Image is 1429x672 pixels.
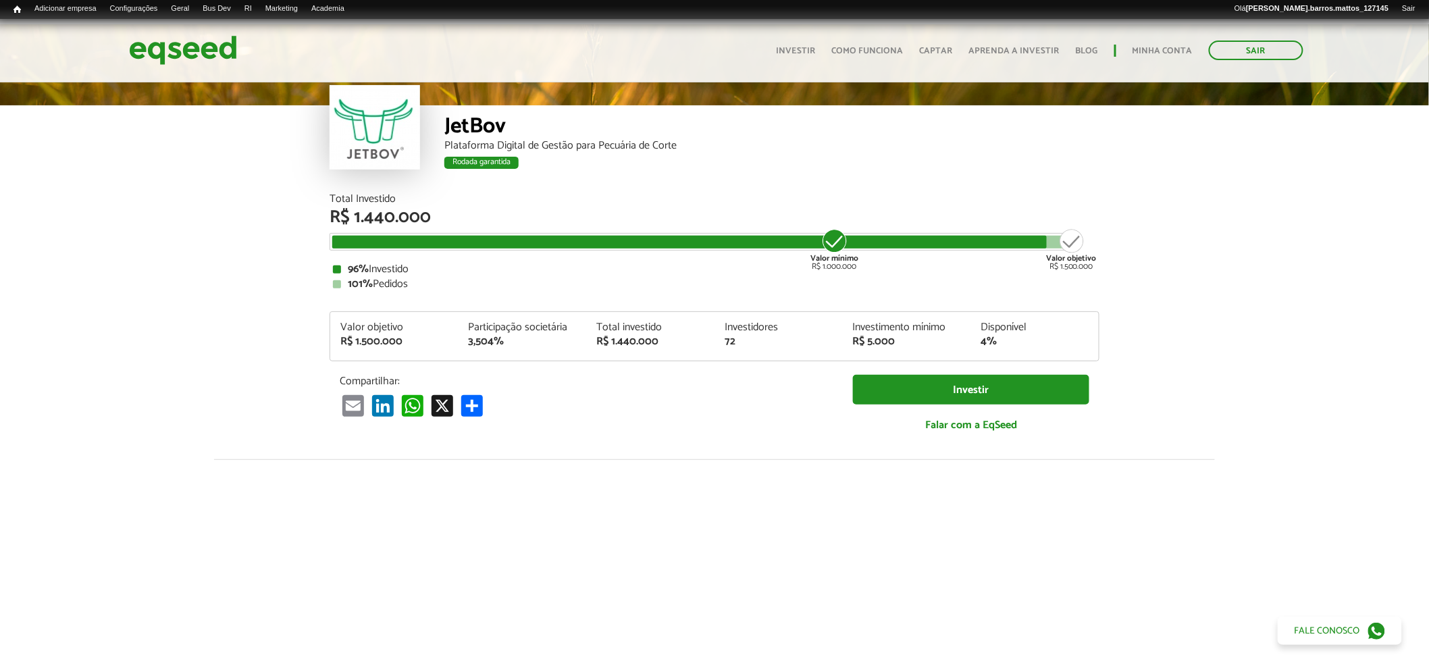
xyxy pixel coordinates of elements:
div: Total investido [596,322,704,333]
a: Início [7,3,28,16]
div: Investimento mínimo [853,322,961,333]
a: Investir [853,375,1089,405]
a: Investir [777,47,816,55]
p: Compartilhar: [340,375,833,388]
div: Investido [333,264,1096,275]
div: 4% [981,336,1089,347]
div: Valor objetivo [340,322,448,333]
a: Email [340,394,367,417]
div: 72 [725,336,833,347]
div: Disponível [981,322,1089,333]
a: Bus Dev [196,3,238,14]
a: Blog [1076,47,1098,55]
a: X [429,394,456,417]
div: Plataforma Digital de Gestão para Pecuária de Corte [444,140,1099,151]
a: Academia [305,3,351,14]
div: R$ 5.000 [853,336,961,347]
strong: 101% [348,275,373,293]
div: Pedidos [333,279,1096,290]
a: Fale conosco [1278,617,1402,645]
a: Captar [920,47,953,55]
a: Marketing [259,3,305,14]
strong: 96% [348,260,369,278]
a: Minha conta [1133,47,1193,55]
div: R$ 1.000.000 [809,228,860,271]
div: JetBov [444,115,1099,140]
div: R$ 1.440.000 [596,336,704,347]
a: Falar com a EqSeed [853,411,1089,439]
a: Sair [1209,41,1303,60]
a: RI [238,3,259,14]
a: WhatsApp [399,394,426,417]
img: EqSeed [129,32,237,68]
strong: Valor mínimo [810,252,858,265]
div: R$ 1.500.000 [340,336,448,347]
a: Compartilhar [459,394,486,417]
a: Configurações [103,3,165,14]
a: Como funciona [832,47,904,55]
a: Adicionar empresa [28,3,103,14]
a: LinkedIn [369,394,396,417]
div: R$ 1.440.000 [330,209,1099,226]
div: Total Investido [330,194,1099,205]
div: Participação societária [469,322,577,333]
div: Rodada garantida [444,157,519,169]
div: 3,504% [469,336,577,347]
a: Aprenda a investir [969,47,1060,55]
a: Geral [164,3,196,14]
strong: [PERSON_NAME].barros.mattos_127145 [1246,4,1388,12]
span: Início [14,5,21,14]
div: R$ 1.500.000 [1046,228,1097,271]
a: Sair [1395,3,1422,14]
div: Investidores [725,322,833,333]
strong: Valor objetivo [1046,252,1097,265]
a: Olá[PERSON_NAME].barros.mattos_127145 [1228,3,1395,14]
